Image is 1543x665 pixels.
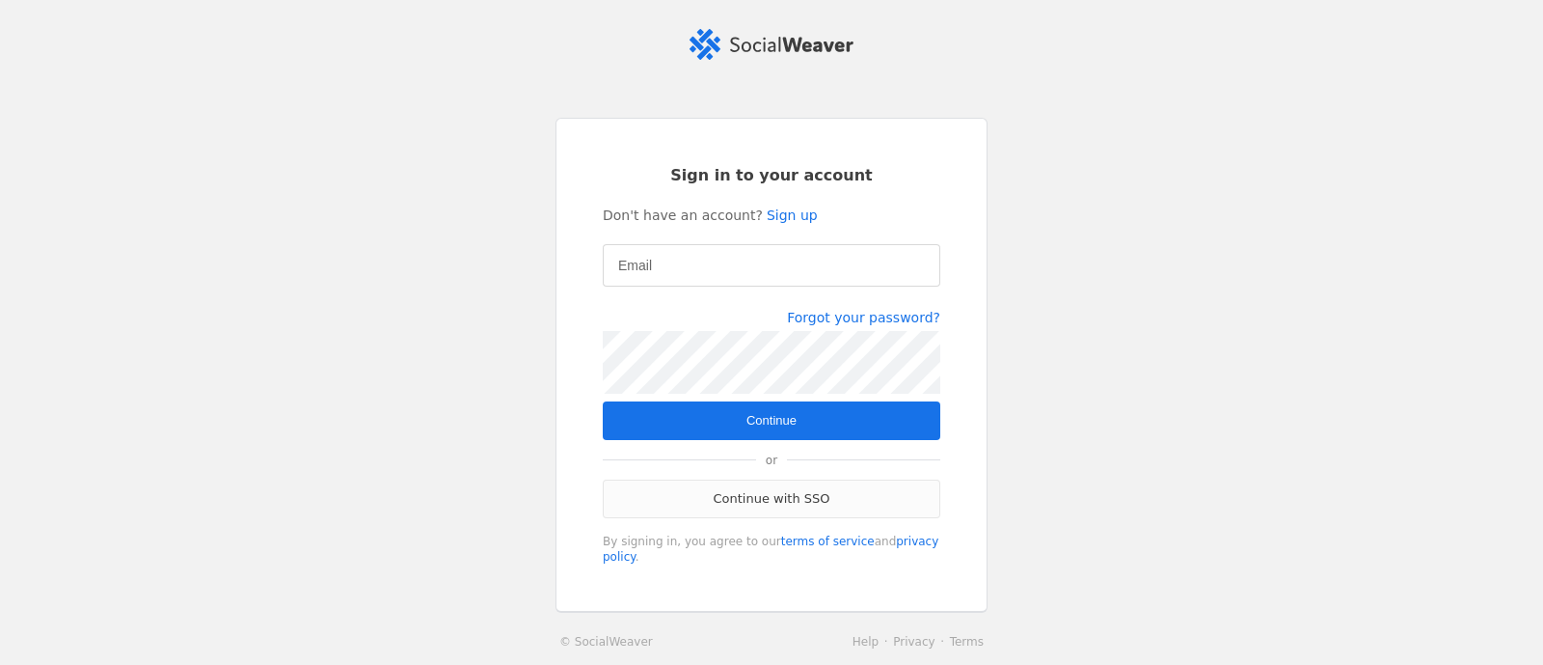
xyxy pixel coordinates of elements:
[603,402,940,440] button: Continue
[603,534,940,565] div: By signing in, you agree to our and .
[618,254,652,277] mat-label: Email
[756,441,787,480] span: or
[935,632,950,651] li: ·
[746,411,797,430] span: Continue
[559,632,653,651] a: © SocialWeaver
[767,206,818,225] a: Sign up
[893,635,934,649] a: Privacy
[879,632,893,651] li: ·
[618,254,925,277] input: Email
[787,310,940,325] a: Forgot your password?
[603,206,763,225] span: Don't have an account?
[950,635,984,649] a: Terms
[603,480,940,518] a: Continue with SSO
[781,535,875,548] a: terms of service
[853,635,879,649] a: Help
[603,535,938,564] a: privacy policy
[670,165,873,186] span: Sign in to your account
